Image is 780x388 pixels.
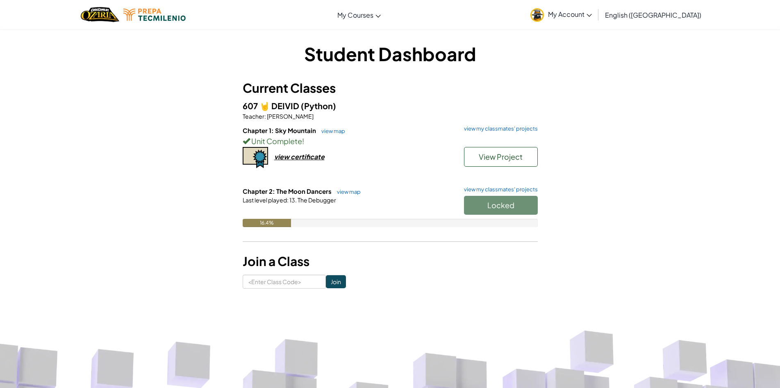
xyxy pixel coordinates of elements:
img: certificate-icon.png [243,147,268,168]
span: Chapter 2: The Moon Dancers [243,187,333,195]
span: Chapter 1: Sky Mountain [243,126,317,134]
a: view my classmates' projects [460,187,538,192]
span: : [287,196,289,204]
div: view certificate [274,152,325,161]
img: Tecmilenio logo [123,9,186,21]
span: The Debugger [297,196,336,204]
h1: Student Dashboard [243,41,538,67]
div: 16.4% [243,219,291,227]
span: 607 🤘 DEIVID [243,101,301,111]
button: View Project [464,147,538,167]
span: Last level played [243,196,287,204]
a: My Courses [333,4,385,26]
span: My Courses [337,11,373,19]
span: Teacher [243,112,264,120]
a: view certificate [243,152,325,161]
span: View Project [479,152,523,161]
h3: Current Classes [243,79,538,97]
span: 13. [289,196,297,204]
span: English ([GEOGRAPHIC_DATA]) [605,11,701,19]
a: My Account [526,2,596,28]
input: <Enter Class Code> [243,275,326,289]
span: (Python) [301,101,336,111]
a: view map [333,188,361,195]
a: view map [317,128,345,134]
span: [PERSON_NAME] [266,112,314,120]
span: My Account [548,10,592,18]
span: ! [302,136,304,146]
span: Unit Complete [250,136,302,146]
a: English ([GEOGRAPHIC_DATA]) [601,4,705,26]
a: view my classmates' projects [460,126,538,131]
img: avatar [530,8,544,22]
span: : [264,112,266,120]
input: Join [326,275,346,288]
a: Ozaria by CodeCombat logo [81,6,119,23]
img: Home [81,6,119,23]
h3: Join a Class [243,252,538,271]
